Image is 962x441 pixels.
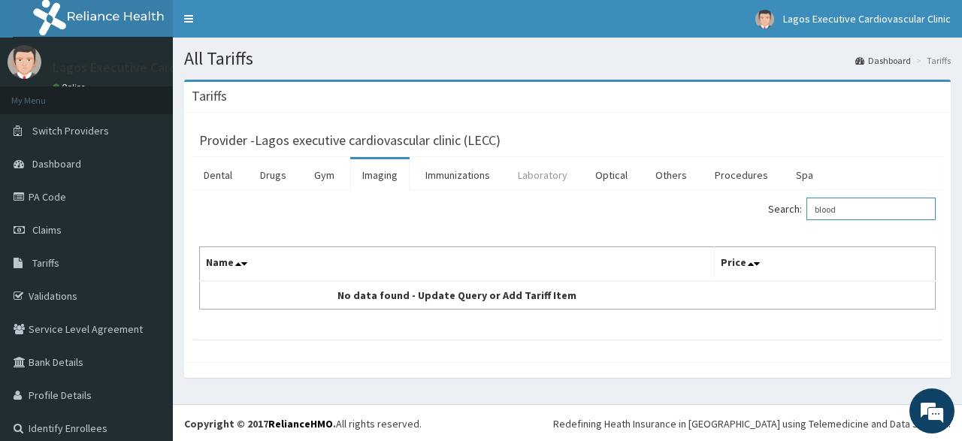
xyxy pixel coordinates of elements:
a: Imaging [350,159,410,191]
a: Procedures [703,159,780,191]
a: Others [643,159,699,191]
a: Drugs [248,159,298,191]
a: Dashboard [855,54,911,67]
div: Redefining Heath Insurance in [GEOGRAPHIC_DATA] using Telemedicine and Data Science! [553,416,951,431]
a: Immunizations [413,159,502,191]
th: Price [715,247,936,282]
textarea: Type your message and hit 'Enter' [8,287,286,340]
img: d_794563401_company_1708531726252_794563401 [28,75,61,113]
a: Laboratory [506,159,579,191]
a: Optical [583,159,640,191]
div: Chat with us now [78,84,253,104]
div: Minimize live chat window [247,8,283,44]
h3: Provider - Lagos executive cardiovascular clinic (LECC) [199,134,501,147]
li: Tariffs [912,54,951,67]
span: Switch Providers [32,124,109,137]
img: User Image [8,45,41,79]
p: Lagos Executive Cardiovascular Clinic [53,61,270,74]
h3: Tariffs [192,89,227,103]
span: Dashboard [32,157,81,171]
a: Dental [192,159,244,191]
strong: Copyright © 2017 . [184,417,336,430]
span: Lagos Executive Cardiovascular Clinic [783,12,951,26]
input: Search: [806,198,936,220]
label: Search: [768,198,936,220]
span: Claims [32,223,62,237]
h1: All Tariffs [184,49,951,68]
a: Spa [784,159,825,191]
a: RelianceHMO [268,417,333,430]
span: We're online! [87,128,207,279]
a: Online [53,82,89,92]
th: Name [200,247,715,282]
span: Tariffs [32,256,59,270]
img: User Image [755,10,774,29]
td: No data found - Update Query or Add Tariff Item [200,281,715,310]
a: Gym [302,159,346,191]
